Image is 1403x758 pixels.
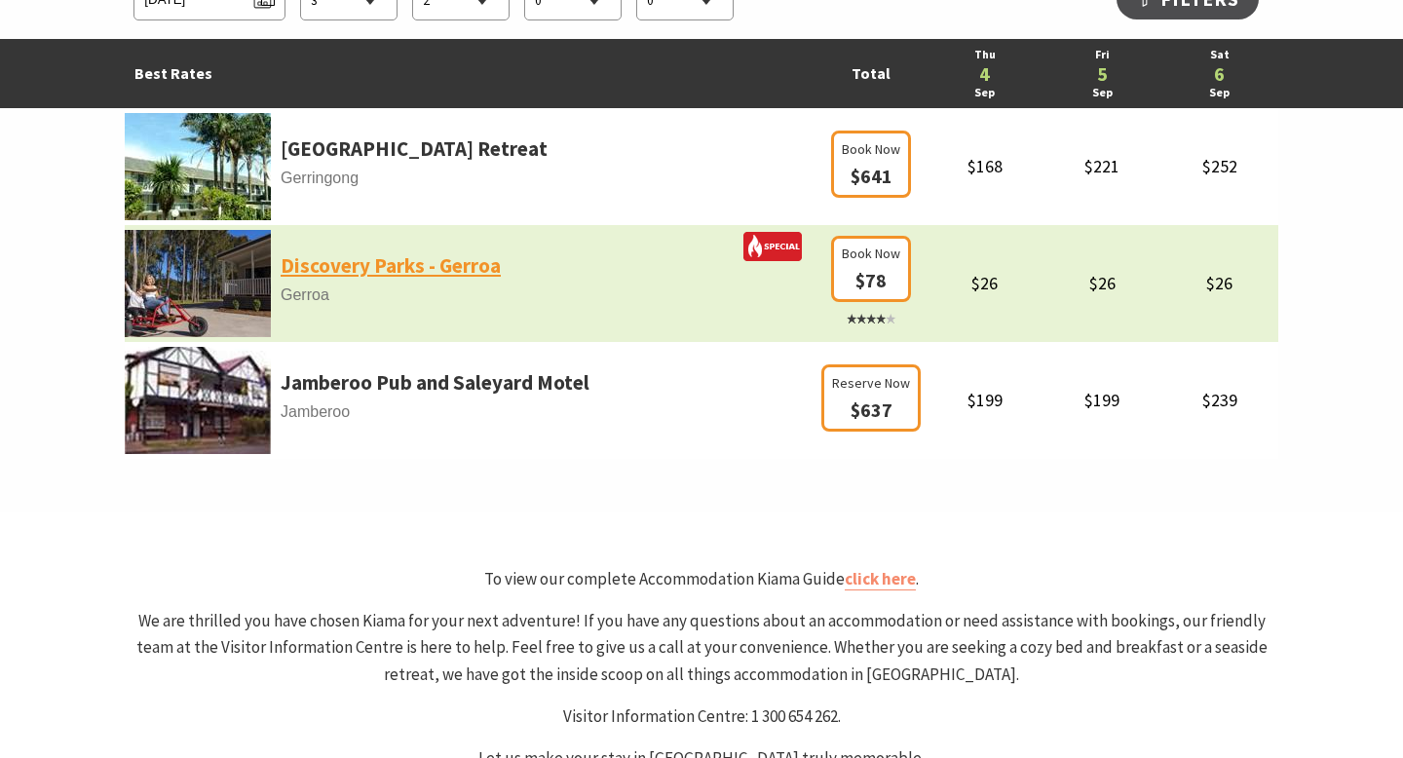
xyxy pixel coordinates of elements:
[1053,46,1152,64] a: Fri
[831,168,911,187] a: Book Now $641
[967,389,1003,411] span: $199
[1084,155,1119,177] span: $221
[125,608,1278,688] p: We are thrilled you have chosen Kiama for your next adventure! If you have any questions about an...
[125,230,271,337] img: 341233-primary-1e441c39-47ed-43bc-a084-13db65cabecb.jpg
[842,243,900,264] span: Book Now
[125,703,1278,730] p: Visitor Information Centre: 1 300 654 262.
[281,366,589,399] a: Jamberoo Pub and Saleyard Motel
[125,399,816,425] span: Jamberoo
[125,347,271,454] img: Footballa.jpg
[125,166,816,191] span: Gerringong
[1089,272,1116,294] span: $26
[1202,155,1237,177] span: $252
[281,249,501,283] a: Discovery Parks - Gerroa
[1084,389,1119,411] span: $199
[935,64,1034,84] a: 4
[1170,64,1269,84] a: 6
[125,566,1278,592] p: To view our complete Accommodation Kiama Guide .
[125,113,271,220] img: parkridgea.jpg
[821,401,921,421] a: Reserve Now $637
[125,283,816,308] span: Gerroa
[125,39,816,108] td: Best Rates
[831,272,911,328] a: Book Now $78
[832,372,910,394] span: Reserve Now
[842,138,900,160] span: Book Now
[816,39,926,108] td: Total
[967,155,1003,177] span: $168
[1206,272,1232,294] span: $26
[1053,64,1152,84] a: 5
[935,46,1034,64] a: Thu
[1053,84,1152,102] a: Sep
[845,568,916,590] a: click here
[281,133,548,166] a: [GEOGRAPHIC_DATA] Retreat
[855,268,887,292] span: $78
[851,398,892,422] span: $637
[1170,84,1269,102] a: Sep
[971,272,998,294] span: $26
[1170,46,1269,64] a: Sat
[851,164,892,188] span: $641
[1202,389,1237,411] span: $239
[935,84,1034,102] a: Sep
